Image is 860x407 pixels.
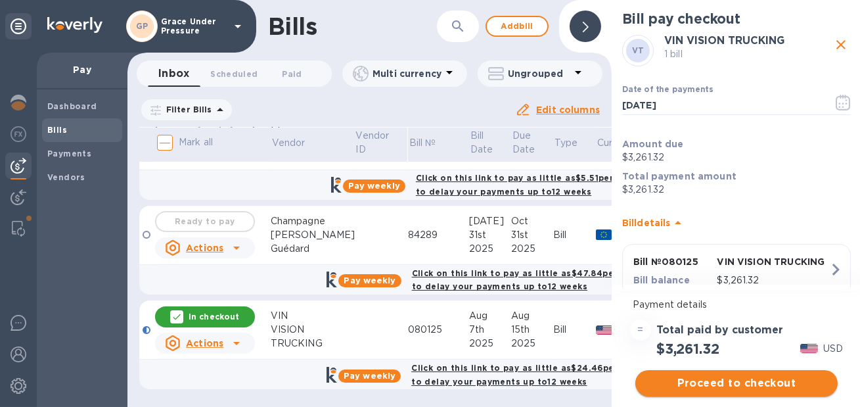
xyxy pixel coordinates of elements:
b: Click on this link to pay as little as $24.46 per week to delay your payments up to 12 weeks [411,363,641,387]
p: Pay [47,63,117,76]
div: 2025 [469,242,511,256]
b: Pay weekly [348,181,400,191]
p: Grace Under Pressure [161,17,227,36]
div: Bill [553,228,596,242]
span: Due Date [512,129,552,156]
img: USD [596,325,614,335]
div: Bill [553,323,596,337]
span: Bill Date [470,129,510,156]
div: 2025 [469,337,511,350]
div: Unpin categories [5,13,32,39]
span: Type [554,136,595,150]
p: 1 bill [664,47,831,61]
b: Total payment amount [622,171,736,181]
div: 31st [469,228,511,242]
p: In checkout [189,311,239,322]
u: Actions [186,243,223,253]
p: VIN VISION TRUCKING [717,255,829,268]
p: $3,261.32 [622,183,851,197]
div: Billdetails [622,202,851,244]
p: Currency [597,136,637,150]
h3: Total paid by customer [656,324,783,337]
b: Payments [47,149,91,158]
b: Dashboard [47,101,97,111]
span: Proceed to checkout [646,375,827,391]
u: Actions [186,338,223,348]
b: Pay weekly [344,275,396,285]
button: Bill №080125VIN VISION TRUCKINGBill balance$3,261.32 [622,244,851,325]
h2: Bill pay checkout [622,11,851,27]
div: Guédard [271,242,355,256]
p: Vendor [271,136,305,150]
div: Aug [511,309,553,323]
p: Type [554,136,577,150]
div: = [630,320,651,341]
label: Date of the payments [622,86,713,94]
button: Addbill [486,16,549,37]
button: Proceed to checkout [635,370,838,396]
div: Oct [511,214,553,228]
b: Click on this link to pay as little as $5.51 per week to delay your payments up to 12 weeks [416,173,637,197]
b: VT [632,45,645,55]
div: VISION [271,323,355,337]
p: $3,261.32 [622,151,851,164]
div: 84289 [408,228,469,242]
img: Foreign exchange [11,126,26,142]
span: Scheduled [210,67,258,81]
p: Vendor ID [356,129,390,156]
h1: Bills [268,12,317,40]
img: Logo [47,17,102,33]
p: Ungrouped [508,67,570,80]
span: Vendor ID [356,129,407,156]
b: Bills [47,125,67,135]
b: Pay weekly [344,371,396,381]
p: $3,261.32 [717,274,829,287]
div: 31st [511,228,553,242]
div: 080125 [408,323,469,337]
div: 2025 [511,242,553,256]
div: 2025 [511,337,553,350]
b: VIN VISION TRUCKING [664,34,784,47]
p: Multi currency [373,67,441,80]
span: Bill № [409,136,453,150]
b: Amount due [622,139,684,149]
u: Edit columns [536,105,600,115]
div: Champagne [271,214,355,228]
p: Bill balance [633,274,712,287]
div: TRUCKING [271,337,355,350]
div: Aug [469,309,511,323]
div: 15th [511,323,553,337]
div: 7th [469,323,511,337]
p: Bill № 080125 [633,255,712,268]
p: Mark all [179,135,213,149]
b: Click on this link to pay as little as $47.84 per week to delay your payments up to 12 weeks [412,268,641,292]
span: Inbox [158,64,189,83]
p: Bill № [409,136,436,150]
div: [PERSON_NAME] [271,228,355,242]
span: Paid [282,67,302,81]
p: Payment details [633,298,840,312]
h2: $3,261.32 [656,341,719,357]
div: VIN [271,309,355,323]
span: Vendor [271,136,322,150]
b: GP [136,21,148,31]
b: Vendors [47,172,85,182]
img: USD [800,344,818,353]
b: Bill details [622,218,670,228]
p: Due Date [512,129,535,156]
p: Bill Date [470,129,493,156]
button: close [831,35,851,55]
p: Filter Bills [161,104,212,115]
span: Add bill [497,18,537,34]
p: USD [823,342,843,356]
div: [DATE] [469,214,511,228]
